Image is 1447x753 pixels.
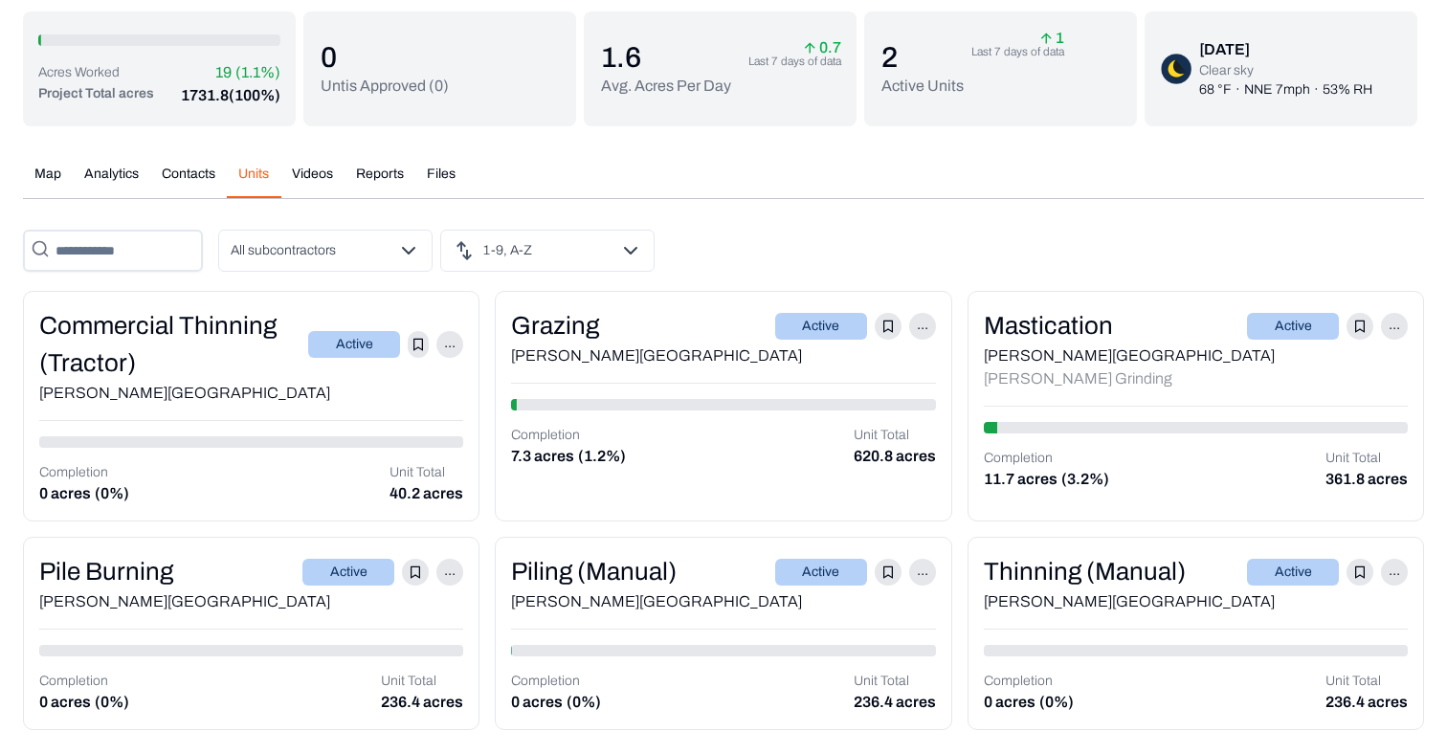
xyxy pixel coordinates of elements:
button: Units [227,165,280,198]
div: [PERSON_NAME] Grinding [984,367,1408,390]
p: 7.3 acres [511,445,574,468]
p: Active Units [881,75,964,98]
p: ... [909,559,936,586]
p: 361.8 acres [1325,468,1408,491]
button: 1-9, A-Z [440,230,655,272]
p: 40.2 acres [390,482,463,505]
div: [PERSON_NAME][GEOGRAPHIC_DATA] [39,590,463,613]
div: Thinning (Manual) [984,553,1186,590]
div: Active [1247,559,1339,586]
div: [DATE] [1199,38,1372,61]
div: [PERSON_NAME][GEOGRAPHIC_DATA] [511,344,935,367]
p: 620.8 acres [854,445,936,468]
p: 0 acres [984,691,1035,714]
p: 1.6 [601,40,731,75]
button: Videos [280,165,345,198]
button: Reports [345,165,415,198]
p: Completion [984,449,1109,468]
p: Last 7 days of data [748,54,841,69]
p: (3.2%) [1061,468,1109,491]
button: Analytics [73,165,150,198]
div: Active [775,313,867,340]
p: (1.1%) [235,61,280,84]
p: Completion [39,672,129,691]
p: 2 [881,40,964,75]
div: Active [302,559,394,586]
p: Unit Total [381,672,463,691]
div: [PERSON_NAME][GEOGRAPHIC_DATA] [984,344,1408,367]
p: 53% RH [1323,80,1372,100]
p: 19 [215,61,232,84]
p: Project Total acres [38,84,154,107]
button: Files [415,165,467,198]
div: Pile Burning [39,553,173,590]
p: 0 [321,40,449,75]
div: Mastication [984,307,1113,344]
p: (0%) [95,691,129,714]
p: Unit Total [1325,449,1408,468]
p: ... [909,313,936,340]
p: (1.2%) [578,445,626,468]
button: Map [23,165,73,198]
p: 0 acres [39,691,91,714]
p: Unit Total [1325,672,1408,691]
p: · [1314,80,1319,100]
p: ... [1381,313,1408,340]
p: Acres Worked [38,63,120,82]
p: 0.7 [804,42,841,54]
button: All subcontractors [218,230,433,272]
p: Completion [511,672,601,691]
p: ... [1381,559,1408,586]
p: 236.4 acres [1325,691,1408,714]
button: Contacts [150,165,227,198]
p: NNE 7mph [1244,80,1310,100]
p: Unit Total [854,672,936,691]
p: 1 [1040,33,1064,44]
img: arrow [804,42,815,54]
img: arrow [1040,33,1052,44]
p: 236.4 acres [854,691,936,714]
p: 0 acres [39,482,91,505]
p: 1731.8 (100%) [181,84,280,107]
p: (0%) [1039,691,1074,714]
p: All subcontractors [231,241,336,260]
p: ... [436,331,463,358]
div: Commercial Thinning (Tractor) [39,307,308,382]
div: Active [308,331,400,358]
p: Completion [984,672,1074,691]
div: [PERSON_NAME][GEOGRAPHIC_DATA] [39,382,463,405]
div: [PERSON_NAME][GEOGRAPHIC_DATA] [984,590,1408,613]
p: Completion [39,463,129,482]
p: · [1236,80,1240,100]
img: clear-sky-night-D7zLJEpc.png [1161,54,1191,84]
div: [PERSON_NAME][GEOGRAPHIC_DATA] [511,590,935,613]
p: Last 7 days of data [971,44,1064,59]
div: Active [1247,313,1339,340]
p: (0%) [567,691,601,714]
p: Completion [511,426,626,445]
p: Unit Total [854,426,936,445]
p: 236.4 acres [381,691,463,714]
div: Piling (Manual) [511,553,677,590]
div: Grazing [511,307,599,344]
p: 11.7 acres [984,468,1057,491]
p: Avg. Acres Per Day [601,75,731,98]
p: Untis Approved ( 0 ) [321,75,449,98]
p: Clear sky [1199,61,1372,80]
p: (0%) [95,482,129,505]
p: ... [436,559,463,586]
div: Active [775,559,867,586]
p: 0 acres [511,691,563,714]
p: 1-9, A-Z [483,241,532,260]
p: 68 °F [1199,80,1232,100]
p: Unit Total [390,463,463,482]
